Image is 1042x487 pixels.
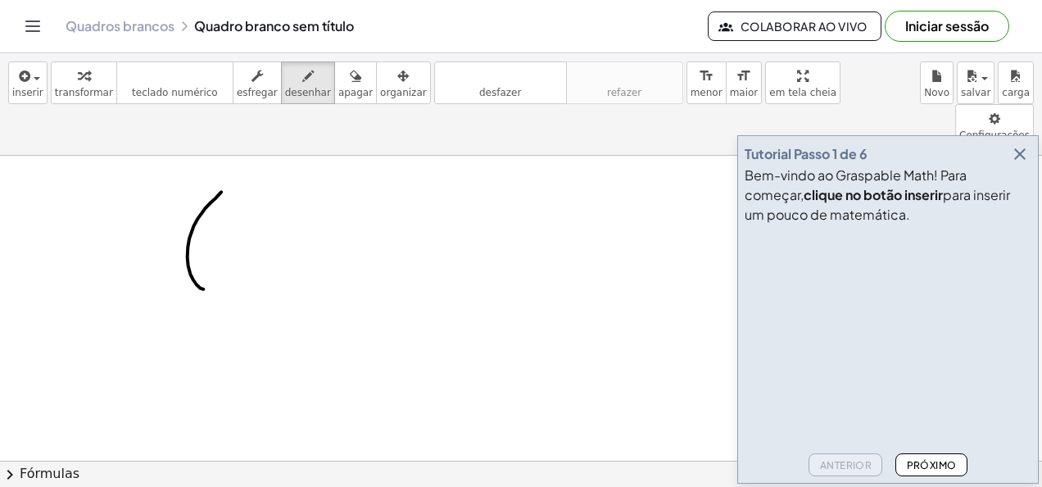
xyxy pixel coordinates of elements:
[51,61,117,104] button: transformar
[769,87,836,98] span: em tela cheia
[607,87,641,98] span: refazer
[434,61,567,104] button: desfazerdesfazer
[906,459,956,471] font: Próximo
[20,465,79,484] font: Fórmulas
[132,87,218,98] span: teclado numérico
[957,61,994,104] button: salvar
[765,61,840,104] button: em tela cheia
[745,144,868,164] div: Tutorial Passo 1 de 6
[691,87,723,98] span: menor
[895,453,967,476] button: Próximo
[998,61,1034,104] button: carga
[55,87,113,98] span: transformar
[699,66,714,86] i: format_size
[376,61,431,104] button: organizar
[740,19,868,34] font: Colaborar ao vivo
[708,11,881,41] button: Colaborar ao vivo
[233,61,282,104] button: esfregar
[736,66,751,86] i: format_size
[237,87,278,98] span: esfregar
[8,61,48,104] button: inserir
[120,66,229,86] i: teclado
[686,61,727,104] button: format_sizemenor
[281,61,335,104] button: desenhar
[726,61,763,104] button: format_sizemaior
[66,18,174,34] a: Quadros brancos
[380,87,427,98] span: organizar
[334,61,377,104] button: apagar
[20,13,46,39] button: Alternar de navegação
[566,61,683,104] button: refazerrefazer
[920,61,954,104] button: Novo
[12,87,43,98] span: inserir
[730,87,759,98] span: maior
[955,104,1034,147] button: Configurações
[116,61,233,104] button: tecladoteclado numérico
[479,87,521,98] span: desfazer
[804,186,943,203] b: clique no botão inserir
[924,87,949,98] span: Novo
[338,87,373,98] span: apagar
[745,166,1010,223] font: Bem-vindo ao Graspable Math! Para começar, para inserir um pouco de matemática.
[1002,87,1030,98] span: carga
[885,11,1009,42] button: Iniciar sessão
[438,66,563,86] i: desfazer
[570,66,679,86] i: refazer
[285,87,331,98] span: desenhar
[961,87,990,98] span: salvar
[959,130,1030,141] span: Configurações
